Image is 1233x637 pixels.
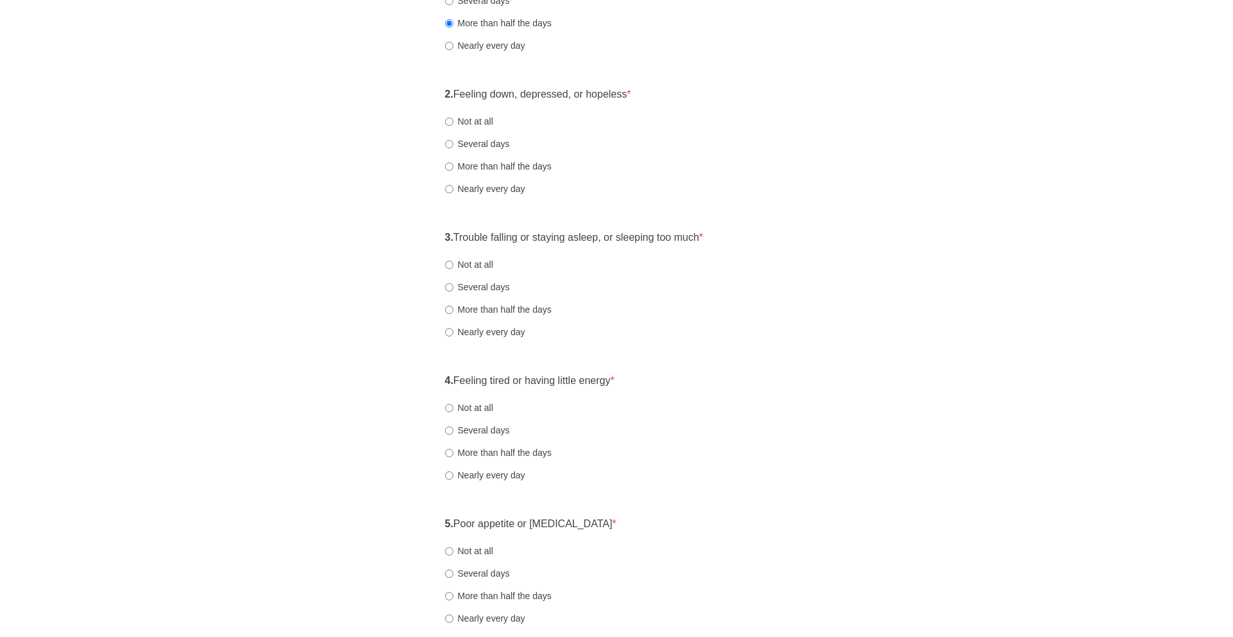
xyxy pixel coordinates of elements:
label: Trouble falling or staying asleep, or sleeping too much [445,231,703,245]
label: More than half the days [445,303,552,316]
label: Not at all [445,401,493,414]
input: Nearly every day [445,42,453,50]
label: Several days [445,424,510,437]
label: More than half the days [445,589,552,602]
input: More than half the days [445,306,453,314]
label: Nearly every day [445,612,525,625]
input: Several days [445,426,453,435]
strong: 5. [445,518,453,529]
label: Poor appetite or [MEDICAL_DATA] [445,517,616,532]
input: More than half the days [445,592,453,600]
input: Nearly every day [445,471,453,480]
label: Feeling tired or having little energy [445,374,615,388]
label: Not at all [445,115,493,128]
input: Several days [445,140,453,148]
strong: 2. [445,89,453,100]
input: More than half the days [445,19,453,28]
label: Not at all [445,258,493,271]
input: More than half the days [445,449,453,457]
input: Not at all [445,261,453,269]
label: Feeling down, depressed, or hopeless [445,87,631,102]
label: Nearly every day [445,326,525,338]
input: More than half the days [445,162,453,171]
label: More than half the days [445,446,552,459]
label: Several days [445,281,510,293]
label: Nearly every day [445,182,525,195]
label: More than half the days [445,17,552,30]
label: Nearly every day [445,39,525,52]
strong: 4. [445,375,453,386]
input: Several days [445,283,453,292]
input: Not at all [445,547,453,555]
label: More than half the days [445,160,552,173]
label: Not at all [445,545,493,557]
input: Nearly every day [445,328,453,336]
input: Nearly every day [445,185,453,193]
label: Nearly every day [445,469,525,482]
input: Not at all [445,404,453,412]
input: Not at all [445,118,453,126]
label: Several days [445,137,510,150]
strong: 3. [445,232,453,243]
input: Nearly every day [445,615,453,623]
label: Several days [445,567,510,580]
input: Several days [445,570,453,578]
